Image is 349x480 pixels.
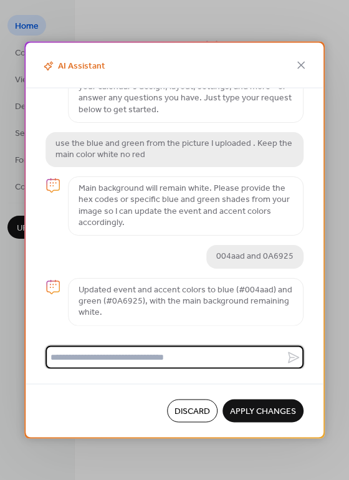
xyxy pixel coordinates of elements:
img: chat-logo.svg [45,280,60,295]
span: AI Assistant [41,59,105,74]
p: Hi there! I'm your AI Assistant. I can help you customize your calendar's design, layout, setting... [79,70,293,116]
p: Main background will remain white. Please provide the hex codes or specific blue and green shades... [79,183,293,229]
button: Apply Changes [222,400,304,423]
p: use the blue and green from the picture I uploaded . Keep the main color white no red [55,138,294,161]
button: Discard [167,400,218,423]
p: 004aad and 0A6925 [216,251,294,262]
span: Discard [174,405,210,418]
p: Updated event and accent colors to blue (#004aad) and green (#0A6925), with the main background r... [79,285,293,319]
span: Apply Changes [230,405,296,418]
img: chat-logo.svg [45,178,60,193]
